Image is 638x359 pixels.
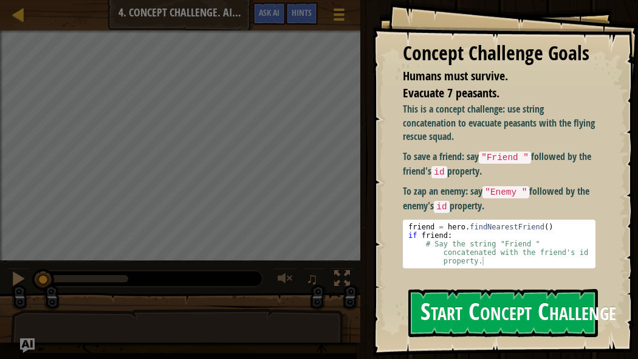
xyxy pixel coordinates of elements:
code: "Enemy " [482,186,529,198]
button: Ask AI [20,338,35,353]
button: Toggle fullscreen [330,268,354,293]
code: id [434,201,449,213]
span: Humans must survive. [403,68,508,84]
p: To zap an enemy: say followed by the enemy's property. [403,184,595,213]
p: To save a friend: say followed by the friend's property. [403,150,595,178]
button: Show game menu [324,2,354,31]
button: Start Concept Challenge [408,289,598,337]
button: Adjust volume [273,268,298,293]
button: Ctrl + P: Pause [6,268,30,293]
p: This is a concept challenge: use string concatenation to evacuate peasants with the flying rescue... [403,102,595,144]
li: Humans must survive. [388,68,592,85]
code: id [431,166,447,178]
span: Hints [292,7,312,18]
span: Ask AI [259,7,280,18]
span: Evacuate 7 peasants. [403,85,499,101]
span: ♫ [306,270,318,288]
div: Concept Challenge Goals [403,40,595,68]
code: "Friend " [479,152,531,164]
button: Ask AI [253,2,286,25]
li: Evacuate 7 peasants. [388,85,592,102]
button: ♫ [304,268,324,293]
